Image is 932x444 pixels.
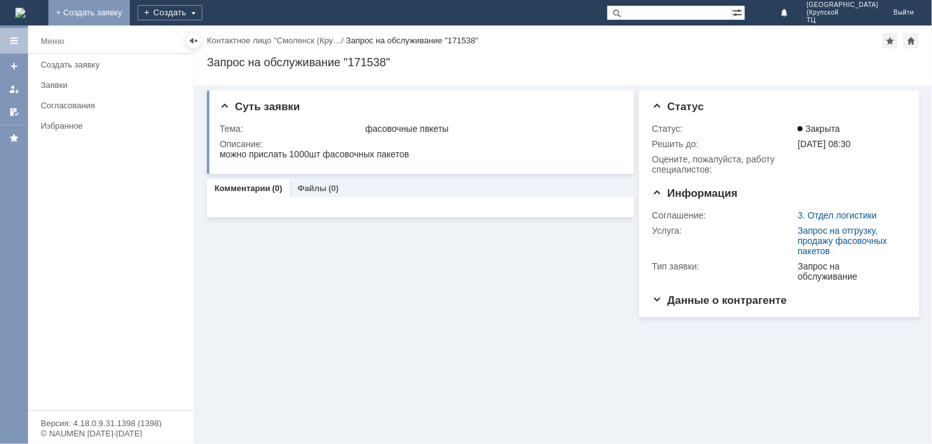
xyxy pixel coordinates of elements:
[798,124,840,134] span: Закрыта
[272,183,283,193] div: (0)
[41,34,64,49] div: Меню
[807,17,879,24] span: ТЦ
[297,183,327,193] a: Файлы
[4,102,24,122] a: Мои согласования
[807,1,879,9] span: [GEOGRAPHIC_DATA]
[4,56,24,76] a: Создать заявку
[15,8,25,18] a: Перейти на домашнюю страницу
[36,55,191,75] a: Создать заявку
[903,33,919,48] div: Сделать домашней страницей
[652,210,795,220] div: Соглашение:
[652,294,787,306] span: Данные о контрагенте
[41,60,186,69] div: Создать заявку
[220,139,620,149] div: Описание:
[41,101,186,110] div: Согласования
[652,226,795,236] div: Услуга:
[138,5,202,20] div: Создать
[346,36,478,45] div: Запрос на обслуживание "171538"
[365,124,618,134] div: фасовочные пвкеты
[215,183,271,193] a: Комментарии
[798,210,877,220] a: 3. Отдел логистики
[732,6,745,18] span: Расширенный поиск
[220,101,300,113] span: Суть заявки
[882,33,898,48] div: Добавить в избранное
[652,124,795,134] div: Статус:
[652,101,703,113] span: Статус
[186,33,201,48] div: Скрыть меню
[41,429,181,438] div: © NAUMEN [DATE]-[DATE]
[798,139,851,149] span: [DATE] 08:30
[207,36,346,45] div: /
[36,96,191,115] a: Согласования
[807,9,879,17] span: (Крупской
[41,419,181,427] div: Версия: 4.18.0.9.31.1398 (1398)
[41,80,186,90] div: Заявки
[15,8,25,18] img: logo
[4,79,24,99] a: Мои заявки
[207,56,919,69] div: Запрос на обслуживание "171538"
[220,124,363,134] div: Тема:
[652,139,795,149] div: Решить до:
[798,261,901,282] div: Запрос на обслуживание
[41,121,172,131] div: Избранное
[207,36,341,45] a: Контактное лицо "Смоленск (Кру…
[798,226,887,256] a: Запрос на отгрузку, продажу фасовочных пакетов
[652,187,737,199] span: Информация
[36,75,191,95] a: Заявки
[652,261,795,271] div: Тип заявки:
[328,183,339,193] div: (0)
[652,154,795,175] div: Oцените, пожалуйста, работу специалистов:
